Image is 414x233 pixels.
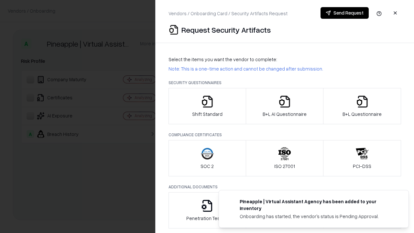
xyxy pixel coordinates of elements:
[227,198,234,206] img: trypineapple.com
[263,111,307,117] p: B+L AI Questionnaire
[246,88,324,124] button: B+L AI Questionnaire
[274,163,295,170] p: ISO 27001
[169,132,401,138] p: Compliance Certificates
[343,111,382,117] p: B+L Questionnaire
[169,88,246,124] button: Shift Standard
[192,111,223,117] p: Shift Standard
[169,56,401,63] p: Select the items you want the vendor to complete:
[169,184,401,190] p: Additional Documents
[169,10,288,17] p: Vendors / Onboarding Card / Security Artifacts Request
[169,192,246,228] button: Penetration Testing
[321,7,369,19] button: Send Request
[201,163,214,170] p: SOC 2
[240,213,393,220] div: Onboarding has started, the vendor's status is Pending Approval.
[169,65,401,72] p: Note: This is a one-time action and cannot be changed after submission.
[246,140,324,176] button: ISO 27001
[323,88,401,124] button: B+L Questionnaire
[186,215,228,222] p: Penetration Testing
[240,198,393,212] div: Pineapple | Virtual Assistant Agency has been added to your inventory
[169,80,401,85] p: Security Questionnaires
[323,140,401,176] button: PCI-DSS
[169,140,246,176] button: SOC 2
[353,163,371,170] p: PCI-DSS
[181,25,271,35] p: Request Security Artifacts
